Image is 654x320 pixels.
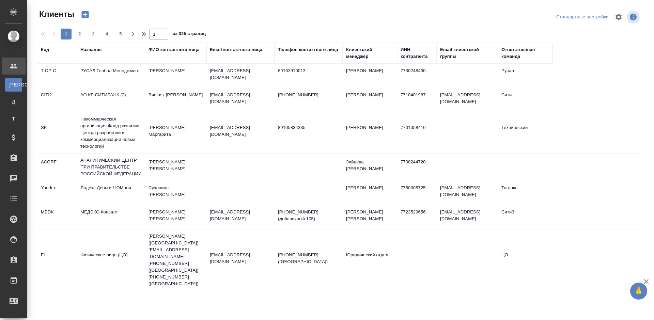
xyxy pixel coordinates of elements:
[37,9,74,20] span: Клиенты
[210,124,271,138] p: [EMAIL_ADDRESS][DOMAIN_NAME]
[498,248,552,272] td: ЦО
[9,81,19,88] span: [PERSON_NAME]
[77,64,145,88] td: РУСАЛ Глобал Менеджмент
[210,252,271,265] p: [EMAIL_ADDRESS][DOMAIN_NAME]
[102,29,112,39] button: 4
[397,155,437,179] td: 7708244720
[77,112,145,153] td: Некоммерческая организация Фонд развития Центра разработки и коммерциализации новых технологий
[397,248,437,272] td: -
[37,88,77,112] td: CITI2
[343,205,397,229] td: [PERSON_NAME] [PERSON_NAME]
[145,155,206,179] td: [PERSON_NAME] [PERSON_NAME]
[343,155,397,179] td: Зайцева [PERSON_NAME]
[278,209,339,222] p: [PHONE_NUMBER] (добавочный 105)
[172,30,206,39] span: из 325 страниц
[145,205,206,229] td: [PERSON_NAME] [PERSON_NAME]
[77,248,145,272] td: Физическое лицо (ЦО)
[145,229,206,291] td: [PERSON_NAME] ([GEOGRAPHIC_DATA]) [EMAIL_ADDRESS][DOMAIN_NAME] [PHONE_NUMBER] ([GEOGRAPHIC_DATA])...
[343,248,397,272] td: Юридический отдел
[498,121,552,145] td: Технический
[437,181,498,205] td: [EMAIL_ADDRESS][DOMAIN_NAME]
[437,88,498,112] td: [EMAIL_ADDRESS][DOMAIN_NAME]
[37,155,77,179] td: ACGRF
[397,64,437,88] td: 7730248430
[278,252,339,265] p: [PHONE_NUMBER] ([GEOGRAPHIC_DATA])
[74,29,85,39] button: 2
[343,181,397,205] td: [PERSON_NAME]
[37,205,77,229] td: MEDK
[210,67,271,81] p: [EMAIL_ADDRESS][DOMAIN_NAME]
[115,29,126,39] button: 5
[498,64,552,88] td: Русал
[278,92,339,98] p: [PHONE_NUMBER]
[88,31,99,37] span: 3
[145,64,206,88] td: [PERSON_NAME]
[80,46,102,53] div: Название
[102,31,112,37] span: 4
[498,181,552,205] td: Таганка
[77,205,145,229] td: МЕДЭКС-Консалт
[210,209,271,222] p: [EMAIL_ADDRESS][DOMAIN_NAME]
[145,121,206,145] td: [PERSON_NAME] Маргарита
[343,121,397,145] td: [PERSON_NAME]
[77,9,93,20] button: Создать
[88,29,99,39] button: 3
[145,181,206,205] td: Сухонина [PERSON_NAME]
[498,88,552,112] td: Сити
[633,284,644,298] span: 🙏
[278,124,339,131] p: 89105834335
[401,46,433,60] div: ИНН контрагента
[278,67,339,74] p: 89163910013
[145,88,206,112] td: Вишняк [PERSON_NAME]
[37,121,77,145] td: SK
[278,46,338,53] div: Телефон контактного лица
[5,112,22,126] a: Т
[397,88,437,112] td: 7710401987
[77,154,145,181] td: АНАЛИТИЧЕСКИЙ ЦЕНТР ПРИ ПРАВИТЕЛЬСТВЕ РОССИЙСКОЙ ФЕДЕРАЦИИ
[37,181,77,205] td: Yandex
[5,78,22,92] a: [PERSON_NAME]
[346,46,394,60] div: Клиентский менеджер
[210,92,271,105] p: [EMAIL_ADDRESS][DOMAIN_NAME]
[77,181,145,205] td: Яндекс Деньги / ЮМани
[9,115,19,122] span: Т
[555,12,610,22] div: split button
[630,283,647,300] button: 🙏
[74,31,85,37] span: 2
[437,205,498,229] td: [EMAIL_ADDRESS][DOMAIN_NAME]
[5,95,22,109] a: Д
[343,64,397,88] td: [PERSON_NAME]
[498,205,552,229] td: Сити3
[9,98,19,105] span: Д
[610,9,627,25] span: Настроить таблицу
[77,88,145,112] td: АО КБ СИТИБАНК (2)
[343,88,397,112] td: [PERSON_NAME]
[627,11,641,23] span: Посмотреть информацию
[397,121,437,145] td: 7701058410
[37,248,77,272] td: FL
[149,46,200,53] div: ФИО контактного лица
[37,64,77,88] td: T-OP-C
[115,31,126,37] span: 5
[397,205,437,229] td: 7723529656
[397,181,437,205] td: 7750005725
[41,46,49,53] div: Код
[501,46,549,60] div: Ответственная команда
[210,46,262,53] div: Email контактного лица
[440,46,495,60] div: Email клиентской группы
